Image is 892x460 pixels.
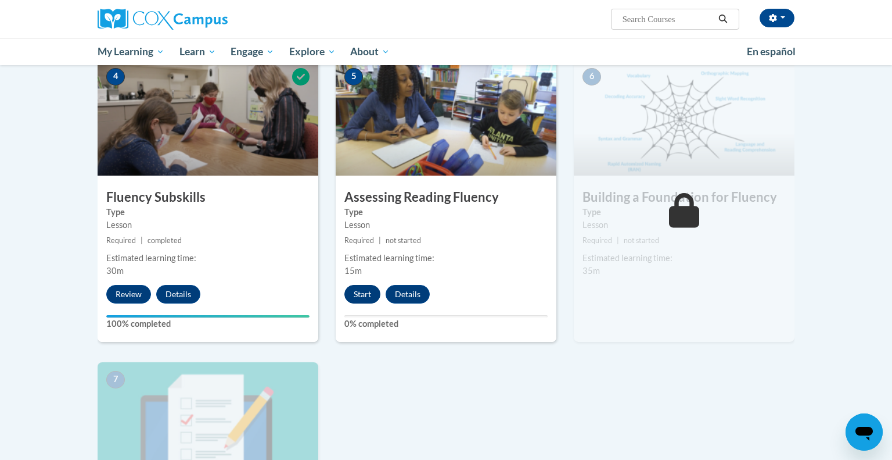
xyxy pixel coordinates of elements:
span: My Learning [98,45,164,59]
div: Main menu [80,38,812,65]
span: About [350,45,390,59]
button: Details [156,285,200,304]
button: Review [106,285,151,304]
div: Estimated learning time: [344,252,548,265]
a: Cox Campus [98,9,318,30]
span: | [141,236,143,245]
a: Explore [282,38,343,65]
button: Search [714,12,732,26]
a: My Learning [90,38,172,65]
div: Estimated learning time: [106,252,310,265]
div: Lesson [344,219,548,231]
span: 35m [582,266,600,276]
button: Details [386,285,430,304]
span: Required [582,236,612,245]
div: Estimated learning time: [582,252,786,265]
label: Type [344,206,548,219]
h3: Assessing Reading Fluency [336,188,556,206]
span: Learn [179,45,216,59]
span: not started [624,236,659,245]
a: About [343,38,398,65]
span: Explore [289,45,336,59]
h3: Fluency Subskills [98,188,318,206]
label: 100% completed [106,318,310,330]
label: Type [582,206,786,219]
span: not started [386,236,421,245]
img: Course Image [336,59,556,176]
img: Course Image [574,59,794,176]
button: Account Settings [760,9,794,27]
iframe: Button to launch messaging window [846,413,883,451]
span: 5 [344,68,363,85]
span: 15m [344,266,362,276]
div: Lesson [106,219,310,231]
a: En español [739,40,803,64]
span: En español [747,45,796,58]
input: Search Courses [621,12,714,26]
span: 7 [106,371,125,388]
span: Required [106,236,136,245]
h3: Building a Foundation for Fluency [574,188,794,206]
label: Type [106,206,310,219]
div: Your progress [106,315,310,318]
label: 0% completed [344,318,548,330]
span: completed [148,236,182,245]
a: Learn [172,38,224,65]
span: | [379,236,381,245]
img: Cox Campus [98,9,228,30]
span: | [617,236,619,245]
span: 4 [106,68,125,85]
span: 30m [106,266,124,276]
button: Start [344,285,380,304]
a: Engage [223,38,282,65]
span: 6 [582,68,601,85]
img: Course Image [98,59,318,176]
span: Engage [231,45,274,59]
span: Required [344,236,374,245]
div: Lesson [582,219,786,231]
